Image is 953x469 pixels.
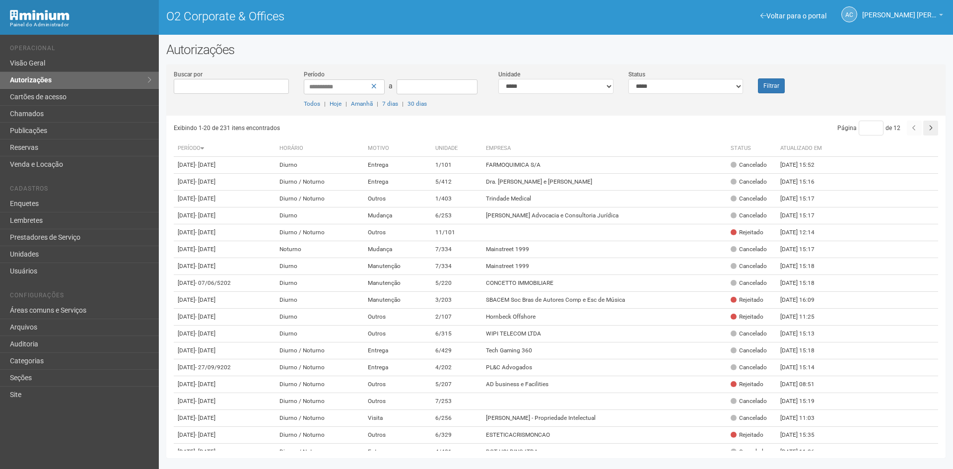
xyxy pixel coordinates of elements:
td: [DATE] 08:51 [776,376,831,393]
td: 6/315 [431,326,482,342]
td: Visita [364,410,431,427]
td: Outros [364,309,431,326]
div: Cancelado [731,178,767,186]
td: 7/334 [431,241,482,258]
td: Mudança [364,207,431,224]
td: 6/429 [431,342,482,359]
span: - [DATE] [195,161,215,168]
td: [DATE] 12:14 [776,224,831,241]
td: [DATE] [174,427,275,444]
span: - [DATE] [195,330,215,337]
td: WIPI TELECOM LTDA [482,326,727,342]
td: Noturno [275,241,364,258]
td: Mudança [364,241,431,258]
td: [DATE] [174,275,275,292]
span: - [DATE] [195,414,215,421]
td: [DATE] 15:18 [776,342,831,359]
th: Horário [275,140,364,157]
div: Rejeitado [731,313,763,321]
li: Configurações [10,292,151,302]
td: Trindade Medical [482,191,727,207]
td: DGT HOLDING LTDA [482,444,727,461]
div: Cancelado [731,363,767,372]
td: 7/253 [431,393,482,410]
td: Diurno [275,309,364,326]
td: 1/403 [431,191,482,207]
span: - [DATE] [195,398,215,404]
td: 4/202 [431,359,482,376]
td: ESTETICACRISMONCAO [482,427,727,444]
td: [DATE] 11:03 [776,410,831,427]
div: Rejeitado [731,380,763,389]
td: Outros [364,326,431,342]
a: Hoje [330,100,341,107]
div: Cancelado [731,346,767,355]
td: 3/203 [431,292,482,309]
span: | [345,100,347,107]
td: [DATE] 16:09 [776,292,831,309]
td: [DATE] 15:16 [776,174,831,191]
td: Diurno / Noturno [275,359,364,376]
td: [DATE] [174,174,275,191]
td: [DATE] [174,376,275,393]
span: - 27/09/9202 [195,364,231,371]
span: - [DATE] [195,431,215,438]
td: [DATE] 15:17 [776,207,831,224]
td: [DATE] [174,393,275,410]
div: Cancelado [731,397,767,405]
td: [DATE] 15:35 [776,427,831,444]
td: Outros [364,191,431,207]
span: - [DATE] [195,229,215,236]
span: | [377,100,378,107]
img: Minium [10,10,69,20]
span: - [DATE] [195,347,215,354]
td: 6/329 [431,427,482,444]
td: Outros [364,224,431,241]
td: [DATE] 15:18 [776,258,831,275]
td: AD business e Facilities [482,376,727,393]
td: Diurno / Noturno [275,224,364,241]
td: [DATE] [174,241,275,258]
td: 5/207 [431,376,482,393]
span: - [DATE] [195,178,215,185]
td: Entrega [364,157,431,174]
td: Tech Gaming 360 [482,342,727,359]
div: Painel do Administrador [10,20,151,29]
td: Diurno [275,207,364,224]
td: Diurno / Noturno [275,174,364,191]
th: Status [727,140,776,157]
div: Cancelado [731,161,767,169]
h1: O2 Corporate & Offices [166,10,548,23]
span: - [DATE] [195,212,215,219]
div: Rejeitado [731,228,763,237]
td: [DATE] 15:19 [776,393,831,410]
td: Mainstreet 1999 [482,241,727,258]
td: [DATE] [174,207,275,224]
span: | [324,100,326,107]
td: SBACEM Soc Bras de Autores Comp e Esc de Música [482,292,727,309]
li: Cadastros [10,185,151,196]
td: Entrega [364,359,431,376]
td: [DATE] 11:26 [776,444,831,461]
td: FARMOQUIMICA S/A [482,157,727,174]
td: Dra. [PERSON_NAME] e [PERSON_NAME] [482,174,727,191]
td: 6/253 [431,207,482,224]
th: Período [174,140,275,157]
td: Diurno [275,157,364,174]
td: [DATE] [174,444,275,461]
label: Status [628,70,645,79]
td: [PERSON_NAME] Advocacia e Consultoria Jurídica [482,207,727,224]
th: Empresa [482,140,727,157]
td: Diurno / Noturno [275,427,364,444]
button: Filtrar [758,78,785,93]
td: PL&C Advogados [482,359,727,376]
td: 7/334 [431,258,482,275]
td: [DATE] [174,292,275,309]
td: [DATE] [174,157,275,174]
th: Unidade [431,140,482,157]
a: AC [841,6,857,22]
div: Cancelado [731,245,767,254]
div: Rejeitado [731,296,763,304]
td: Diurno / Noturno [275,376,364,393]
span: - [DATE] [195,263,215,269]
